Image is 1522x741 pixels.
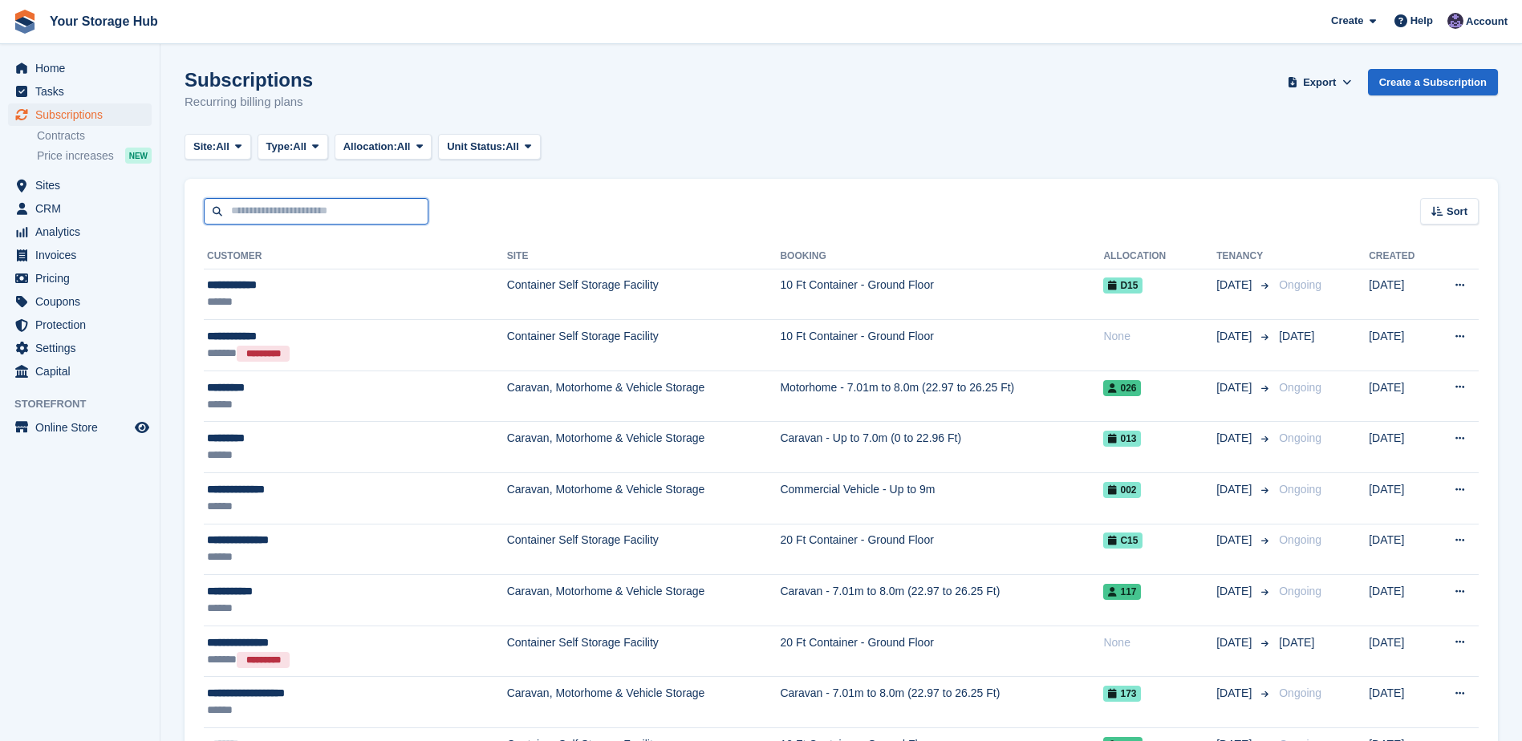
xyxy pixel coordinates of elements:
th: Site [507,244,781,269]
a: menu [8,174,152,196]
a: Create a Subscription [1368,69,1498,95]
span: Create [1331,13,1363,29]
span: [DATE] [1279,636,1314,649]
span: [DATE] [1216,481,1255,498]
td: [DATE] [1369,269,1432,320]
th: Allocation [1103,244,1216,269]
td: Caravan, Motorhome & Vehicle Storage [507,422,781,473]
span: [DATE] [1216,430,1255,447]
span: 173 [1103,686,1141,702]
img: Liam Beddard [1447,13,1463,29]
span: Ongoing [1279,686,1321,699]
a: menu [8,103,152,126]
h1: Subscriptions [185,69,313,91]
span: Allocation: [343,139,397,155]
a: menu [8,360,152,383]
span: Unit Status: [447,139,505,155]
div: None [1103,328,1216,345]
span: Subscriptions [35,103,132,126]
td: [DATE] [1369,422,1432,473]
span: All [505,139,519,155]
td: Container Self Storage Facility [507,524,781,575]
td: [DATE] [1369,473,1432,524]
span: Ongoing [1279,585,1321,597]
td: Caravan - 7.01m to 8.0m (22.97 to 26.25 Ft) [780,575,1103,626]
span: Price increases [37,148,114,164]
a: menu [8,314,152,336]
span: Settings [35,337,132,359]
a: menu [8,267,152,290]
td: Container Self Storage Facility [507,269,781,320]
span: 013 [1103,431,1141,447]
span: Coupons [35,290,132,313]
a: Preview store [132,418,152,437]
button: Unit Status: All [438,134,540,160]
span: [DATE] [1216,685,1255,702]
span: Type: [266,139,294,155]
span: Storefront [14,396,160,412]
td: Caravan, Motorhome & Vehicle Storage [507,473,781,524]
button: Export [1285,69,1355,95]
div: NEW [125,148,152,164]
span: D15 [1103,277,1143,294]
img: stora-icon-8386f47178a22dfd0bd8f6a31ec36ba5ce8667c1dd55bd0f319d3a0aa187defe.svg [13,10,37,34]
span: 002 [1103,482,1141,498]
span: CRM [35,197,132,220]
div: None [1103,634,1216,651]
td: 10 Ft Container - Ground Floor [780,320,1103,371]
span: C15 [1103,532,1143,549]
span: Ongoing [1279,483,1321,496]
span: [DATE] [1216,634,1255,651]
span: Ongoing [1279,278,1321,291]
span: Ongoing [1279,533,1321,546]
a: Price increases NEW [37,147,152,164]
button: Site: All [185,134,251,160]
span: [DATE] [1216,532,1255,549]
span: Home [35,57,132,79]
span: All [216,139,229,155]
td: [DATE] [1369,626,1432,677]
td: Motorhome - 7.01m to 8.0m (22.97 to 26.25 Ft) [780,370,1103,422]
td: Caravan, Motorhome & Vehicle Storage [507,677,781,728]
span: Tasks [35,80,132,103]
td: 10 Ft Container - Ground Floor [780,269,1103,320]
td: 20 Ft Container - Ground Floor [780,524,1103,575]
span: Ongoing [1279,381,1321,394]
span: [DATE] [1279,330,1314,342]
td: [DATE] [1369,677,1432,728]
a: menu [8,290,152,313]
td: [DATE] [1369,575,1432,626]
span: [DATE] [1216,379,1255,396]
a: menu [8,221,152,243]
span: Invoices [35,244,132,266]
th: Tenancy [1216,244,1272,269]
td: [DATE] [1369,320,1432,371]
span: All [397,139,411,155]
span: Protection [35,314,132,336]
button: Allocation: All [335,134,432,160]
span: Account [1466,14,1508,30]
span: Capital [35,360,132,383]
td: Container Self Storage Facility [507,626,781,677]
span: [DATE] [1216,583,1255,600]
span: [DATE] [1216,277,1255,294]
a: menu [8,337,152,359]
span: Sites [35,174,132,196]
td: Caravan - Up to 7.0m (0 to 22.96 Ft) [780,422,1103,473]
td: Caravan - 7.01m to 8.0m (22.97 to 26.25 Ft) [780,677,1103,728]
span: 026 [1103,380,1141,396]
span: Site: [193,139,216,155]
th: Booking [780,244,1103,269]
span: Export [1303,75,1336,91]
span: All [293,139,306,155]
td: Caravan, Motorhome & Vehicle Storage [507,370,781,422]
button: Type: All [258,134,328,160]
span: Sort [1447,204,1467,220]
a: menu [8,197,152,220]
th: Created [1369,244,1432,269]
span: Ongoing [1279,431,1321,444]
a: menu [8,416,152,439]
td: Commercial Vehicle - Up to 9m [780,473,1103,524]
p: Recurring billing plans [185,93,313,111]
td: [DATE] [1369,370,1432,422]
